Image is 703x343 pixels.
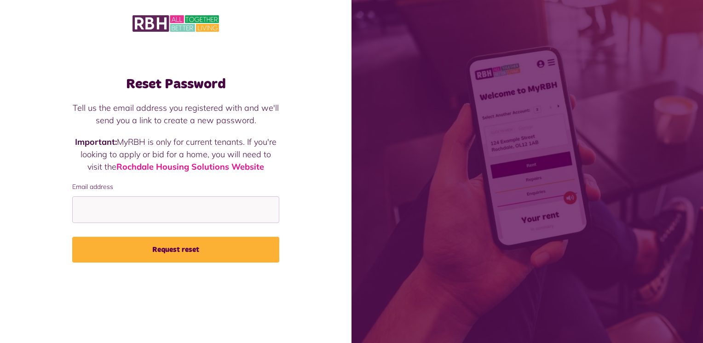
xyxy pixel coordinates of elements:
[75,137,117,147] strong: Important:
[72,237,279,263] button: Request reset
[133,14,219,33] img: MyRBH
[72,136,279,173] p: MyRBH is only for current tenants. If you're looking to apply or bid for a home, you will need to...
[72,102,279,126] p: Tell us the email address you registered with and we'll send you a link to create a new password.
[72,182,279,192] label: Email address
[72,76,279,92] h1: Reset Password
[116,161,264,172] a: Rochdale Housing Solutions Website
